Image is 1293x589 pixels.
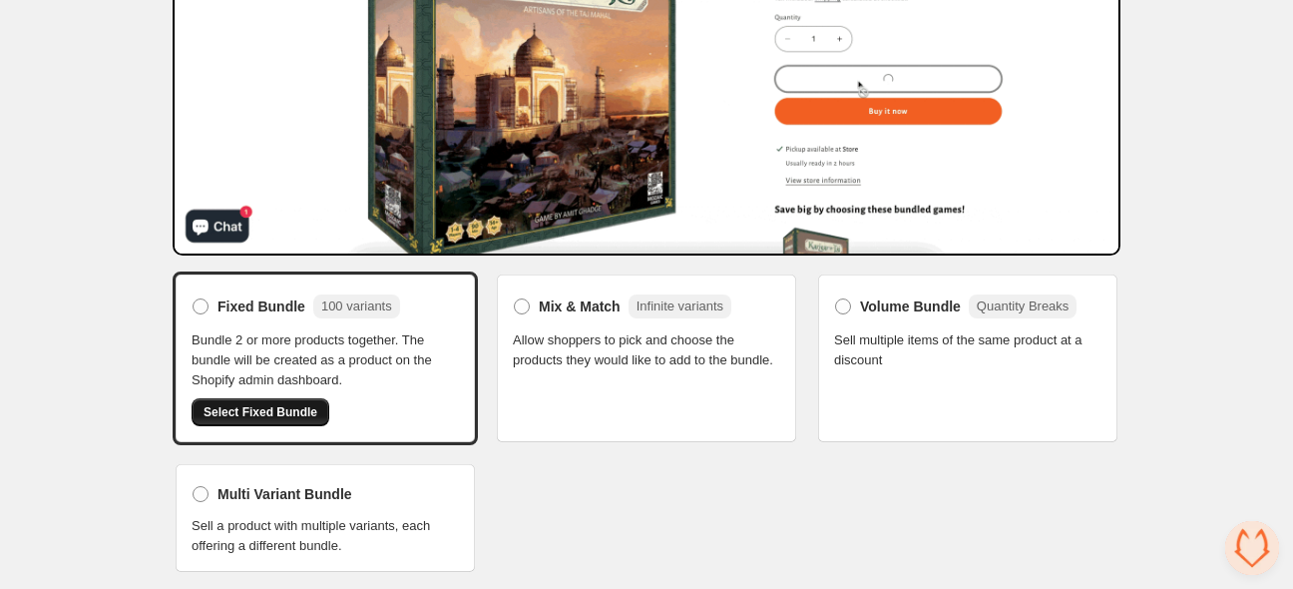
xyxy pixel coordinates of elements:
span: Infinite variants [637,298,723,313]
span: Quantity Breaks [977,298,1070,313]
span: Select Fixed Bundle [204,404,317,420]
span: Sell a product with multiple variants, each offering a different bundle. [192,516,459,556]
span: Mix & Match [539,296,621,316]
span: Sell multiple items of the same product at a discount [834,330,1101,370]
span: Volume Bundle [860,296,961,316]
span: Allow shoppers to pick and choose the products they would like to add to the bundle. [513,330,780,370]
span: Bundle 2 or more products together. The bundle will be created as a product on the Shopify admin ... [192,330,459,390]
span: Fixed Bundle [217,296,305,316]
span: 100 variants [321,298,392,313]
span: Multi Variant Bundle [217,484,352,504]
a: Open chat [1225,521,1279,575]
button: Select Fixed Bundle [192,398,329,426]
